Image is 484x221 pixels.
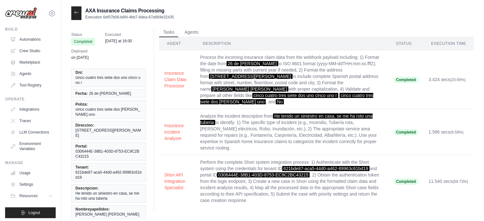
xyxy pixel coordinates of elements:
span: 26 de [PERSON_NAME] [89,91,131,96]
time: August 11, 2025 at 16:00 MT [105,39,132,43]
a: Agents [8,69,56,79]
button: Shori API Integration Specialist [164,172,190,191]
p: Execution 6ef57b08-b8f4-4bb7-8dea-67e869e32435 [85,15,174,20]
img: Logo [5,7,37,19]
a: Automations [8,34,56,45]
span: He tenido un siniestro en casa, se me ha roto una tuberia [75,191,142,201]
a: Crew Studio [8,46,56,56]
td: 3.424 secs [424,50,474,109]
a: Usage [8,168,56,178]
a: Environment Variables [8,139,56,154]
button: Tasks [159,28,178,37]
span: Executed [105,31,132,38]
span: Poliza: [75,102,88,107]
span: (9.58%) [450,130,464,135]
span: Descripcion: [75,186,99,191]
a: LLM Connections [8,127,56,137]
span: Resources [19,193,38,198]
span: [PERSON_NAME] [PERSON_NAME] [75,212,139,217]
div: Manage [5,160,56,165]
span: Tenant: [75,165,89,170]
a: Settings [8,179,56,190]
span: cinco cuatro tres siete dos uno cinco uno r [75,75,142,85]
th: Description [195,37,389,50]
button: Insurance Claim Data Processor [164,70,190,89]
h2: AXA Insurance Claims Processing [85,7,174,15]
button: Agents [181,28,202,37]
span: Completed [394,129,418,135]
a: Traces [8,116,56,126]
td: 11.540 secs [424,155,474,208]
td: Process the incoming insurance claim data from the webhook payload including: 1) Format the date ... [195,50,389,109]
span: Portal: [75,144,88,149]
a: Tool Registry [8,80,56,90]
span: Fecha: [75,91,88,96]
span: 0306444E-38B1-403D-8753-EC9C2BC43215 [75,149,142,159]
span: Logout [28,210,40,215]
div: Build [5,27,56,32]
span: 0306444E-38B1-403D-8753-EC9C2BC43215 [217,172,310,177]
td: Perform the complete Shori system integration process: 1) Authenticate with the Shori system usin... [195,155,389,208]
span: 621bde87-aca5-44d0-a462-89963c61bd19 [75,170,142,180]
button: Resources [8,191,56,201]
a: Marketplace [8,57,56,67]
span: Dni: [75,70,83,75]
span: Direccion: [75,123,94,128]
a: Integrations [8,104,56,114]
span: cinco cuatro tres siete dos uno cinco uno r [252,93,338,98]
span: Nombreyapellidos: [75,207,110,212]
span: [STREET_ADDRESS][PERSON_NAME] [209,74,292,79]
span: Completed [394,178,418,185]
span: 26 de [PERSON_NAME] [227,61,278,66]
th: Agent [159,37,195,50]
span: (69.73%) [452,179,468,184]
span: Deployed [71,48,88,54]
button: Logout [5,207,56,218]
span: [PERSON_NAME] [PERSON_NAME] [211,86,288,92]
button: Insurance Incident Analyzer [164,122,190,142]
span: Status [71,31,95,38]
span: cinco cuatro tres siete dos [PERSON_NAME] uno [75,107,142,117]
td: Analyze the incident description from to identify: 1) The specific type of incident (e.g., Incend... [195,109,389,155]
td: 1.586 secs [424,109,474,155]
span: Completed [394,77,418,83]
span: No [276,99,284,104]
div: Operate [5,97,56,102]
span: He tenido un siniestro en casa, se me ha roto una tuberia [200,114,373,125]
time: August 8, 2025 at 19:24 MT [71,55,88,60]
span: 621bde87-aca5-44d0-a462-89963c61bd19 [282,166,369,171]
th: Execution Time [424,37,474,50]
span: Completed [71,38,95,45]
span: [STREET_ADDRESS][PERSON_NAME] [75,128,142,138]
th: Status [389,37,424,50]
span: (20.69%) [450,78,466,82]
